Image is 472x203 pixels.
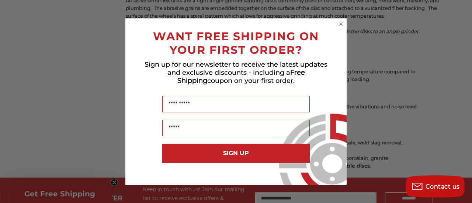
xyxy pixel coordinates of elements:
input: Email [162,120,310,136]
span: WANT FREE SHIPPING ON YOUR FIRST ORDER? [153,29,319,57]
span: Contact us [426,183,460,190]
span: Free Shipping [177,69,305,85]
button: Contact us [406,175,465,197]
button: Close dialog [337,20,345,28]
span: Sign up for our newsletter to receive the latest updates and exclusive discounts - including a co... [145,60,327,85]
button: SIGN UP [162,144,310,163]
